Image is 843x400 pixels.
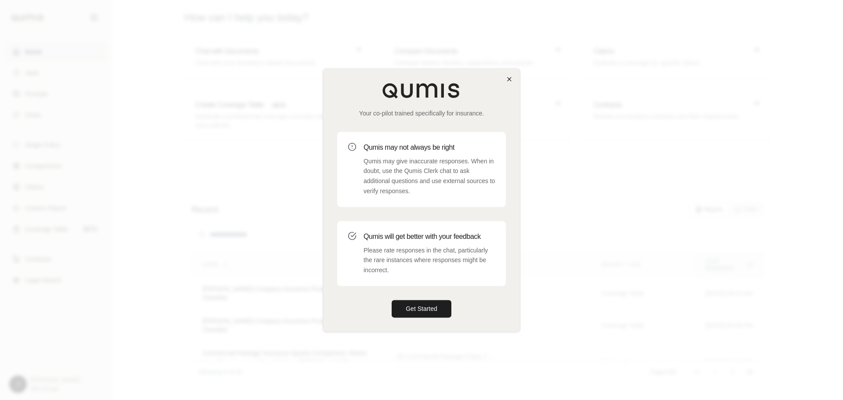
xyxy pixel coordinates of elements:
p: Qumis may give inaccurate responses. When in doubt, use the Qumis Clerk chat to ask additional qu... [364,156,495,196]
p: Please rate responses in the chat, particularly the rare instances where responses might be incor... [364,245,495,275]
button: Get Started [392,300,451,317]
p: Your co-pilot trained specifically for insurance. [337,109,506,118]
h3: Qumis will get better with your feedback [364,231,495,242]
h3: Qumis may not always be right [364,142,495,153]
img: Qumis Logo [382,83,461,98]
